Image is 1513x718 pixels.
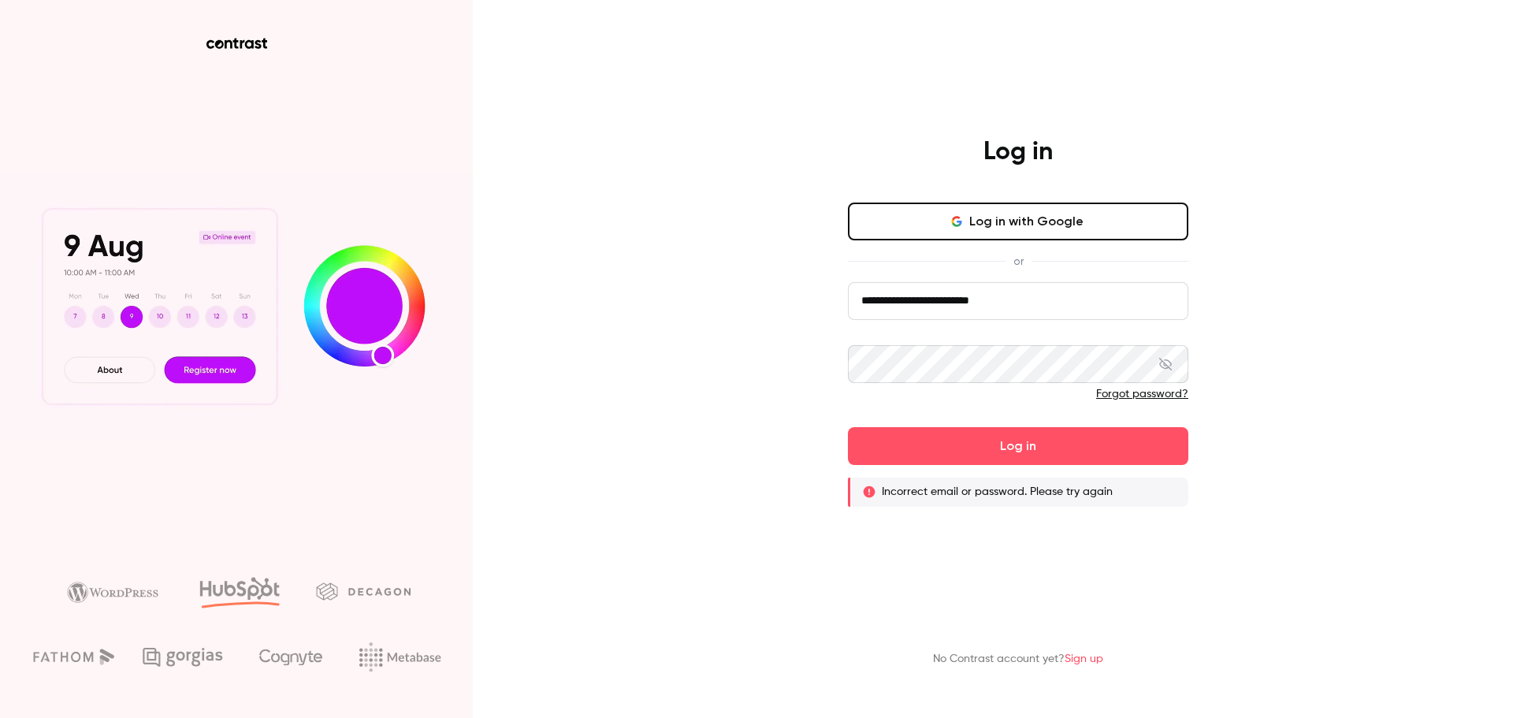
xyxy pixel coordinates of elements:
[1006,253,1032,270] span: or
[933,651,1103,668] p: No Contrast account yet?
[316,582,411,600] img: decagon
[983,136,1053,168] h4: Log in
[848,427,1188,465] button: Log in
[882,484,1113,500] p: Incorrect email or password. Please try again
[1096,389,1188,400] a: Forgot password?
[848,203,1188,240] button: Log in with Google
[1065,653,1103,664] a: Sign up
